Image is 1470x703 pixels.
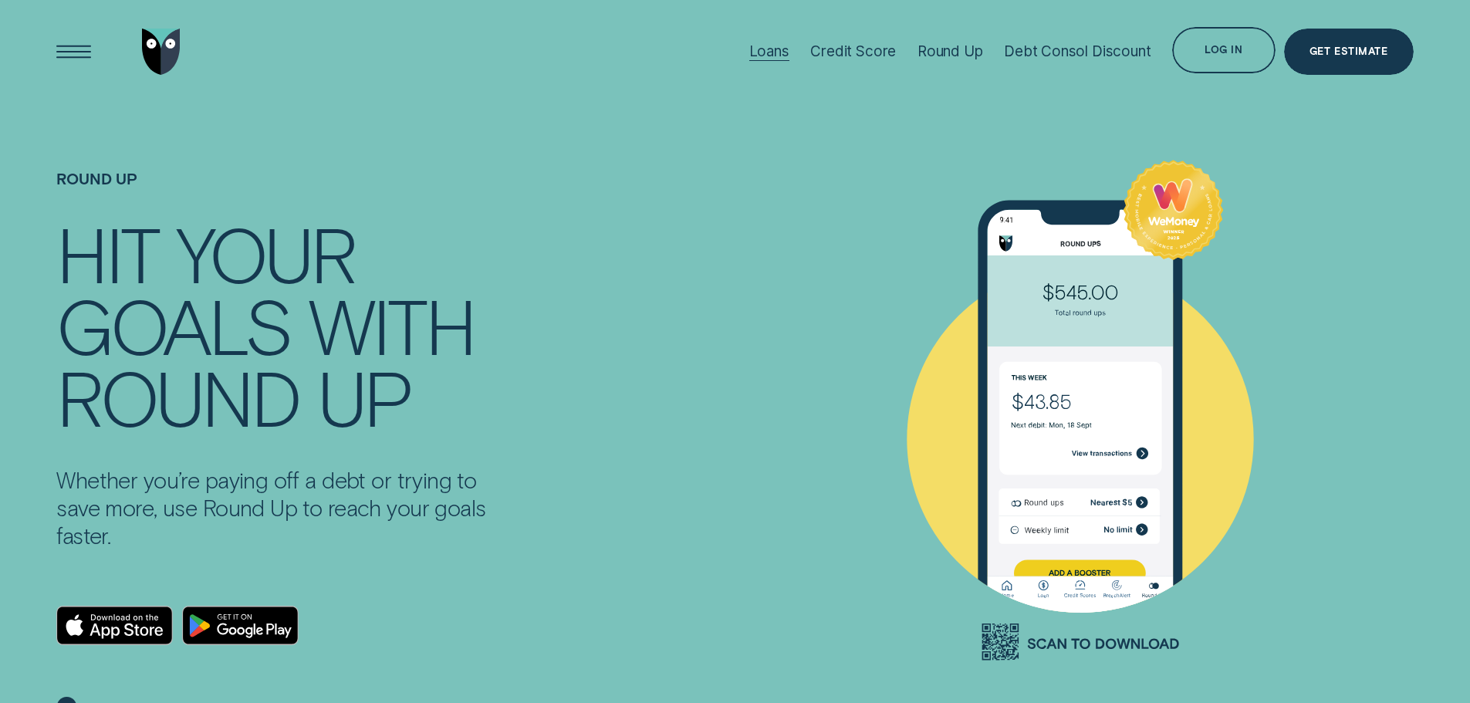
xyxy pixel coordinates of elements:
[182,606,299,645] a: Android App on Google Play
[1004,42,1151,60] div: Debt Consol Discount
[176,217,354,289] div: YOUR
[56,170,502,217] h1: Round Up
[749,42,789,60] div: Loans
[56,289,291,360] div: GOALS
[56,360,299,432] div: ROUND
[917,42,983,60] div: Round Up
[51,29,97,75] button: Open Menu
[56,217,502,432] h4: HIT YOUR GOALS WITH ROUND UP
[56,466,502,549] p: Whether you’re paying off a debt or trying to save more, use Round Up to reach your goals faster.
[1172,27,1275,73] button: Log in
[309,289,474,360] div: WITH
[56,606,173,645] a: Download on the App Store
[56,217,158,289] div: HIT
[317,360,411,432] div: UP
[1284,29,1414,75] a: Get Estimate
[810,42,896,60] div: Credit Score
[142,29,181,75] img: Wisr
